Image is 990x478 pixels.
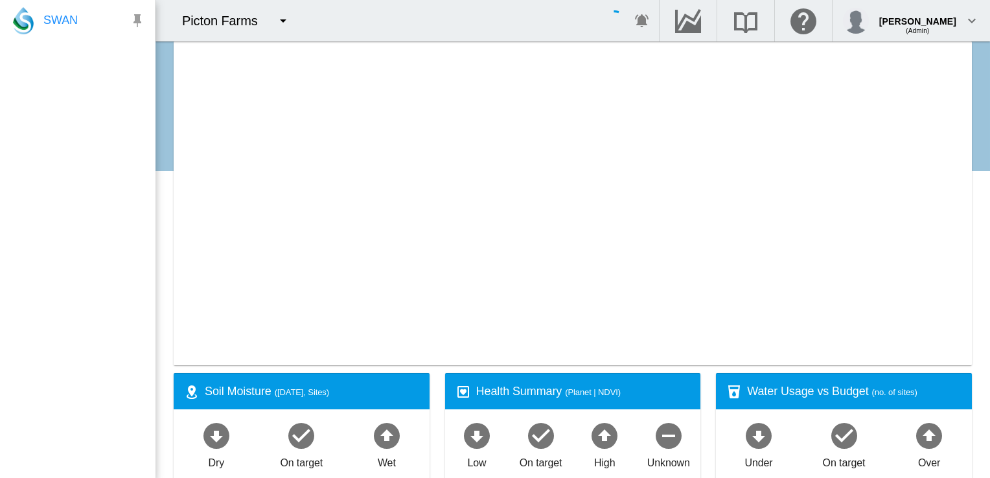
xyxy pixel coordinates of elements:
[565,387,621,397] span: (Planet | NDVI)
[270,8,296,34] button: icon-menu-down
[520,451,562,470] div: On target
[843,8,869,34] img: profile.jpg
[829,420,860,451] md-icon: icon-checkbox-marked-circle
[461,420,492,451] md-icon: icon-arrow-down-bold-circle
[673,13,704,28] md-icon: Go to the Data Hub
[13,7,34,34] img: SWAN-Landscape-Logo-Colour-drop.png
[653,420,684,451] md-icon: icon-minus-circle
[525,420,557,451] md-icon: icon-checkbox-marked-circle
[964,13,980,28] md-icon: icon-chevron-down
[280,451,323,470] div: On target
[914,420,945,451] md-icon: icon-arrow-up-bold-circle
[371,420,402,451] md-icon: icon-arrow-up-bold-circle
[467,451,486,470] div: Low
[744,451,772,470] div: Under
[184,384,200,400] md-icon: icon-map-marker-radius
[286,420,317,451] md-icon: icon-checkbox-marked-circle
[455,384,471,400] md-icon: icon-heart-box-outline
[275,387,329,397] span: ([DATE], Sites)
[730,13,761,28] md-icon: Search the knowledge base
[634,13,650,28] md-icon: icon-bell-ring
[906,27,929,34] span: (Admin)
[594,451,616,470] div: High
[823,451,866,470] div: On target
[43,12,78,28] span: SWAN
[275,13,291,28] md-icon: icon-menu-down
[788,13,819,28] md-icon: Click here for help
[872,387,917,397] span: (no. of sites)
[747,383,961,400] div: Water Usage vs Budget
[130,13,145,28] md-icon: icon-pin
[918,451,940,470] div: Over
[208,451,224,470] div: Dry
[629,8,655,34] button: icon-bell-ring
[182,12,270,30] div: Picton Farms
[879,10,956,23] div: [PERSON_NAME]
[378,451,396,470] div: Wet
[476,383,691,400] div: Health Summary
[201,420,232,451] md-icon: icon-arrow-down-bold-circle
[589,420,620,451] md-icon: icon-arrow-up-bold-circle
[726,384,742,400] md-icon: icon-cup-water
[743,420,774,451] md-icon: icon-arrow-down-bold-circle
[205,383,419,400] div: Soil Moisture
[647,451,690,470] div: Unknown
